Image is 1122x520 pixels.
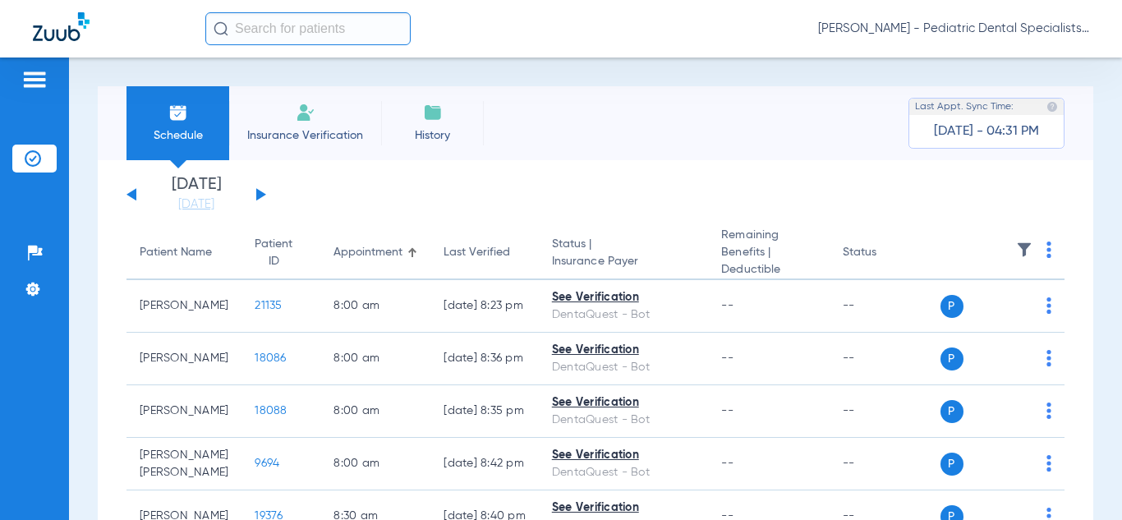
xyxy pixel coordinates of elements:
div: See Verification [552,499,696,517]
span: 21135 [255,300,282,311]
iframe: Chat Widget [1040,441,1122,520]
div: See Verification [552,447,696,464]
div: Patient Name [140,244,228,261]
td: [PERSON_NAME] [126,280,241,333]
td: -- [830,280,940,333]
div: See Verification [552,342,696,359]
a: [DATE] [147,196,246,213]
span: 18088 [255,405,287,416]
span: P [940,453,963,476]
span: -- [721,405,733,416]
input: Search for patients [205,12,411,45]
div: See Verification [552,289,696,306]
span: 18086 [255,352,286,364]
td: [PERSON_NAME] [PERSON_NAME] [126,438,241,490]
div: Patient Name [140,244,212,261]
div: Appointment [333,244,402,261]
img: group-dot-blue.svg [1046,297,1051,314]
td: [DATE] 8:23 PM [430,280,539,333]
img: Zuub Logo [33,12,90,41]
img: History [423,103,443,122]
td: [DATE] 8:42 PM [430,438,539,490]
img: Manual Insurance Verification [296,103,315,122]
td: -- [830,333,940,385]
img: group-dot-blue.svg [1046,242,1051,258]
td: [DATE] 8:36 PM [430,333,539,385]
span: P [940,347,963,370]
span: Insurance Verification [241,127,369,144]
span: Last Appt. Sync Time: [915,99,1014,115]
div: Patient ID [255,236,307,270]
div: DentaQuest - Bot [552,306,696,324]
span: History [393,127,471,144]
div: Patient ID [255,236,292,270]
td: 8:00 AM [320,438,430,490]
span: P [940,295,963,318]
span: [DATE] - 04:31 PM [934,123,1039,140]
span: 9694 [255,458,279,469]
div: Last Verified [444,244,510,261]
th: Status | [539,227,709,280]
td: [PERSON_NAME] [126,385,241,438]
td: 8:00 AM [320,280,430,333]
td: 8:00 AM [320,385,430,438]
div: See Verification [552,394,696,412]
span: -- [721,300,733,311]
img: group-dot-blue.svg [1046,403,1051,419]
th: Status [830,227,940,280]
span: Insurance Payer [552,253,696,270]
span: -- [721,352,733,364]
span: Schedule [139,127,217,144]
td: [DATE] 8:35 PM [430,385,539,438]
span: P [940,400,963,423]
img: Schedule [168,103,188,122]
img: Search Icon [214,21,228,36]
img: last sync help info [1046,101,1058,113]
img: group-dot-blue.svg [1046,350,1051,366]
span: [PERSON_NAME] - Pediatric Dental Specialists of [GEOGRAPHIC_DATA] [818,21,1089,37]
td: -- [830,438,940,490]
th: Remaining Benefits | [708,227,829,280]
span: Deductible [721,261,816,278]
img: filter.svg [1016,242,1032,258]
div: DentaQuest - Bot [552,464,696,481]
td: 8:00 AM [320,333,430,385]
img: hamburger-icon [21,70,48,90]
td: -- [830,385,940,438]
div: Appointment [333,244,417,261]
div: DentaQuest - Bot [552,412,696,429]
li: [DATE] [147,177,246,213]
span: -- [721,458,733,469]
div: DentaQuest - Bot [552,359,696,376]
td: [PERSON_NAME] [126,333,241,385]
div: Last Verified [444,244,526,261]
